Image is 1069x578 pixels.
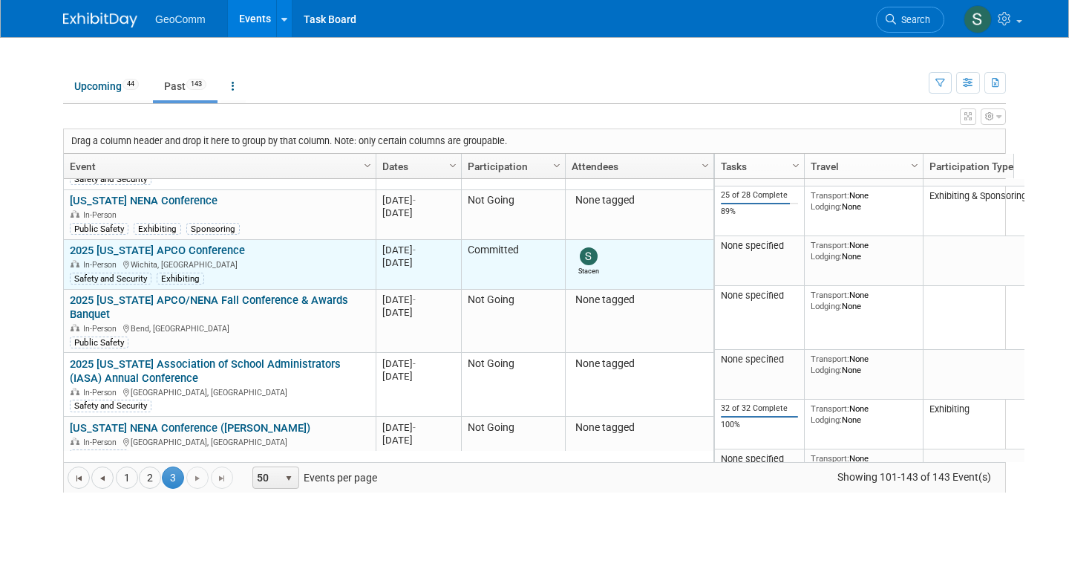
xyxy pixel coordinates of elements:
div: Public Safety [70,449,128,461]
span: Column Settings [790,160,802,172]
span: - [413,422,416,433]
a: Tasks [721,154,794,179]
a: 2025 [US_STATE] APCO Conference [70,244,245,257]
a: Column Settings [788,154,805,176]
div: [DATE] [382,306,454,319]
a: Past143 [153,72,218,100]
span: 143 [186,79,206,90]
span: Lodging: [811,201,842,212]
span: Column Settings [551,160,563,172]
div: [GEOGRAPHIC_DATA], [GEOGRAPHIC_DATA] [70,435,369,448]
a: Dates [382,154,451,179]
div: [DATE] [382,434,454,447]
div: None tagged [572,194,707,207]
span: Lodging: [811,415,842,425]
div: Exhibiting [157,273,204,285]
div: [DATE] [382,357,454,370]
td: Exhibiting & Sponsoring [923,186,1034,236]
a: 2025 [US_STATE] Association of School Administrators (IASA) Annual Conference [70,357,341,385]
div: [DATE] [382,194,454,207]
div: None specified [721,453,799,465]
span: GeoComm [155,13,206,25]
div: Safety and Security [70,273,151,285]
a: Column Settings [549,154,566,176]
span: Go to the next page [192,473,203,484]
span: Column Settings [447,160,459,172]
div: [DATE] [382,421,454,434]
span: Transport: [811,403,849,414]
div: Sponsoring [186,223,240,235]
a: [US_STATE] NENA Conference ([PERSON_NAME]) [70,421,310,435]
span: Transport: [811,453,849,464]
div: Safety and Security [70,173,151,185]
span: In-Person [83,210,121,220]
img: Stacen Gross [580,247,598,265]
td: Not Going [461,417,565,467]
img: Stacen Gross [964,5,992,33]
span: Column Settings [362,160,373,172]
div: 32 of 32 Complete [721,403,799,414]
span: Lodging: [811,251,842,262]
span: 44 [122,79,139,90]
span: Lodging: [811,301,842,311]
div: [DATE] [382,293,454,306]
div: Bend, [GEOGRAPHIC_DATA] [70,322,369,334]
div: [DATE] [382,256,454,269]
div: [GEOGRAPHIC_DATA], [GEOGRAPHIC_DATA] [70,386,369,398]
div: Drag a column header and drop it here to group by that column. Note: only certain columns are gro... [64,129,1005,153]
img: ExhibitDay [63,13,137,27]
div: None None [811,190,918,212]
a: Event [70,154,366,179]
span: Go to the previous page [97,473,108,484]
td: Not Going [461,290,565,354]
div: None None [811,290,918,311]
a: Column Settings [698,154,714,176]
span: In-Person [83,324,121,334]
span: Transport: [811,240,849,250]
a: Column Settings [907,154,923,176]
div: Public Safety [70,337,128,348]
div: [DATE] [382,370,454,383]
a: 2 [139,467,161,489]
div: None None [811,403,918,425]
a: Go to the previous page [91,467,114,489]
img: In-Person Event [71,324,79,331]
span: Column Settings [699,160,711,172]
a: Participation Type [929,154,1024,179]
span: Transport: [811,354,849,364]
a: Go to the first page [68,467,90,489]
span: - [413,195,416,206]
td: Exhibiting [923,400,1034,449]
a: Search [876,7,944,33]
div: [DATE] [382,207,454,219]
a: Participation [468,154,555,179]
span: Lodging: [811,365,842,375]
span: Search [896,14,930,25]
div: None None [811,240,918,262]
span: In-Person [83,260,121,270]
td: Not Going [461,353,565,417]
img: In-Person Event [71,260,79,267]
a: Attendees [572,154,704,179]
td: Not Going [461,190,565,240]
div: Public Safety [70,223,128,235]
a: Go to the next page [186,467,209,489]
div: None specified [721,240,799,252]
div: Wichita, [GEOGRAPHIC_DATA] [70,258,369,270]
span: Column Settings [909,160,921,172]
span: - [413,244,416,256]
a: 1 [116,467,138,489]
a: Column Settings [445,154,462,176]
span: Showing 101-143 of 143 Event(s) [824,467,1005,487]
span: In-Person [83,438,121,447]
a: Column Settings [360,154,376,176]
div: 25 of 28 Complete [721,190,799,201]
span: - [413,294,416,305]
div: Exhibiting [134,223,181,235]
img: In-Person Event [71,388,79,395]
div: 100% [721,420,799,430]
div: None specified [721,290,799,302]
div: 89% [721,207,799,217]
span: Go to the last page [216,473,228,484]
div: None None [811,354,918,375]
